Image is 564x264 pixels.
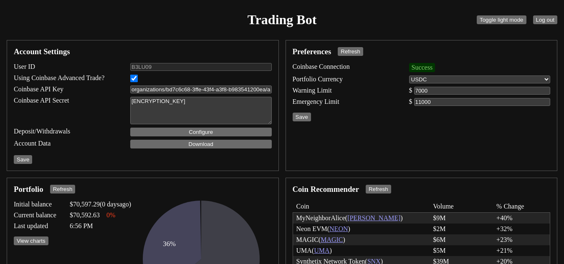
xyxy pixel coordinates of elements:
[366,185,391,194] button: Refresh
[409,87,412,94] span: $
[14,236,48,245] button: View charts
[433,203,483,210] span: Volume
[477,15,526,24] button: Toggle light mode
[50,185,76,194] button: Refresh
[496,247,546,254] div: +21%
[293,87,396,95] span: Warning Limit
[314,247,329,254] a: UMA
[293,63,396,72] span: Coinbase Connection
[14,97,117,124] span: Coinbase API Secret
[321,236,343,243] a: MAGIC
[296,247,420,254] div: UMA ( )
[409,98,412,106] span: $
[433,214,483,222] div: $9M
[130,97,272,124] textarea: [ENCRYPTION_KEY]
[130,140,272,148] button: Download
[296,203,420,210] span: Coin
[496,225,546,233] div: +32%
[338,47,363,56] button: Refresh
[130,128,272,136] button: Configure
[14,211,60,219] span: Current balance
[293,75,396,83] span: Portfolio Currency
[70,201,131,208] div: $70,597.29 ( 0 days ago)
[296,225,420,233] div: Neon EVM ( )
[296,236,420,244] div: MAGIC ( )
[14,47,70,56] h3: Account Settings
[248,12,317,28] h1: Trading Bot
[433,236,483,244] div: $6M
[14,85,117,93] span: Coinbase API Key
[70,222,131,230] div: 6:56 PM
[14,185,43,194] h3: Portfolio
[409,63,435,72] div: Success
[496,214,546,222] div: +40%
[14,155,32,164] button: Save
[106,211,115,219] span: 0%
[496,236,546,244] div: +23%
[14,201,60,208] span: Initial balance
[14,140,117,148] span: Account Data
[347,214,400,221] a: [PERSON_NAME]
[533,15,557,24] button: Log out
[293,113,311,121] button: Save
[14,222,60,230] span: Last updated
[296,214,420,222] div: MyNeighborAlice ( )
[496,203,546,210] span: % Change
[14,74,117,82] span: Using Coinbase Advanced Trade?
[293,185,359,194] h3: Coin Recommender
[163,240,176,248] text: 36 %
[433,225,483,233] div: $2M
[329,225,348,232] a: NEON
[14,63,117,71] span: User ID
[433,247,483,254] div: $5M
[14,128,117,136] span: Deposit/Withdrawals
[70,211,100,219] span: $70,592.63
[293,47,331,56] h3: Preferences
[293,98,396,106] span: Emergency Limit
